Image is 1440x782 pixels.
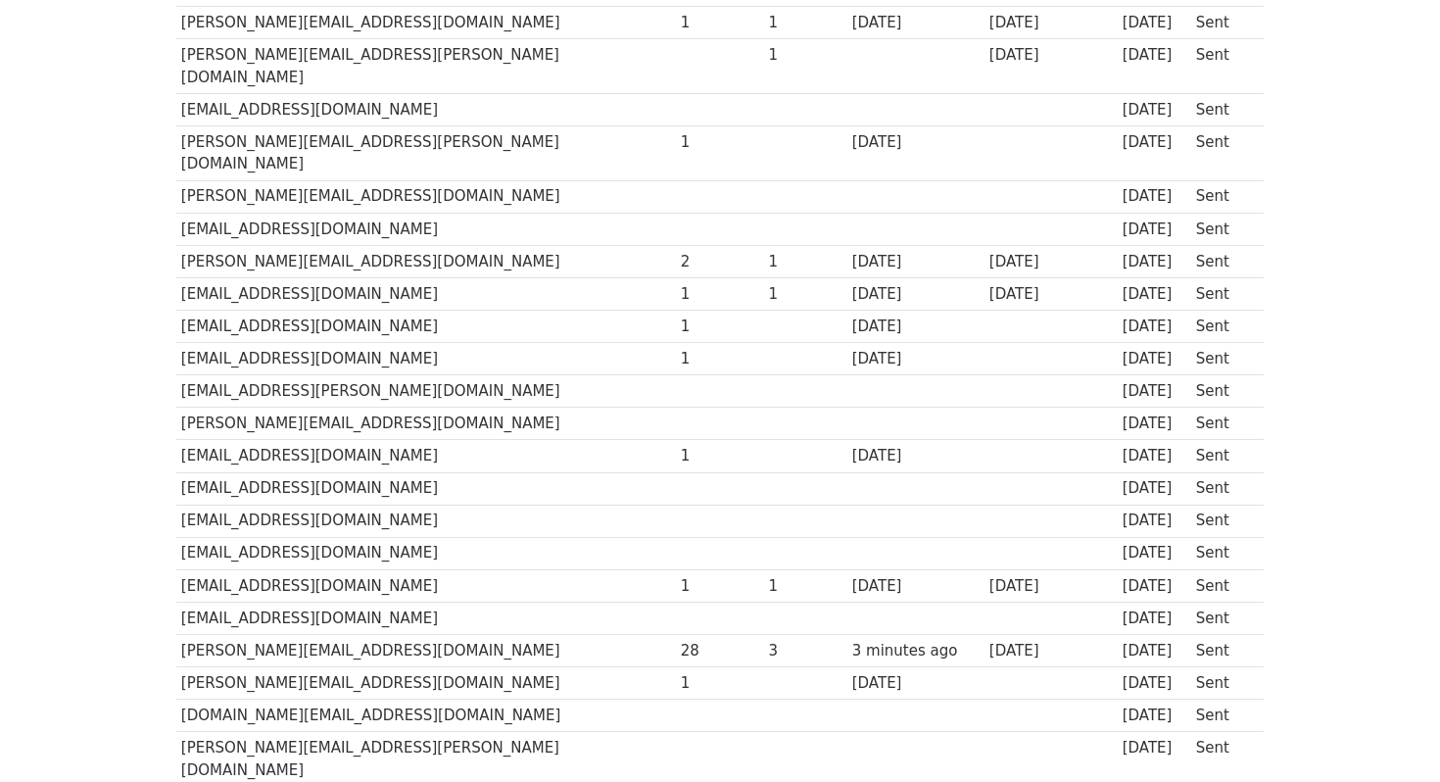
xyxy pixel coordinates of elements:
[1123,413,1187,435] div: [DATE]
[1191,700,1254,732] td: Sent
[681,131,759,154] div: 1
[681,348,759,370] div: 1
[681,672,759,695] div: 1
[1191,634,1254,666] td: Sent
[681,316,759,338] div: 1
[1123,737,1187,759] div: [DATE]
[176,667,676,700] td: [PERSON_NAME][EMAIL_ADDRESS][DOMAIN_NAME]
[1123,672,1187,695] div: [DATE]
[1191,277,1254,310] td: Sent
[1191,126,1254,181] td: Sent
[1123,316,1187,338] div: [DATE]
[176,93,676,125] td: [EMAIL_ADDRESS][DOMAIN_NAME]
[852,283,980,306] div: [DATE]
[176,343,676,375] td: [EMAIL_ADDRESS][DOMAIN_NAME]
[1123,219,1187,241] div: [DATE]
[681,640,759,662] div: 28
[852,12,980,34] div: [DATE]
[1123,575,1187,598] div: [DATE]
[1191,505,1254,537] td: Sent
[989,251,1113,273] div: [DATE]
[768,251,842,273] div: 1
[989,44,1113,67] div: [DATE]
[1191,39,1254,94] td: Sent
[1342,688,1440,782] iframe: Chat Widget
[176,375,676,408] td: [EMAIL_ADDRESS][PERSON_NAME][DOMAIN_NAME]
[1191,408,1254,440] td: Sent
[852,575,980,598] div: [DATE]
[1191,311,1254,343] td: Sent
[852,445,980,467] div: [DATE]
[1123,477,1187,500] div: [DATE]
[176,505,676,537] td: [EMAIL_ADDRESS][DOMAIN_NAME]
[852,640,980,662] div: 3 minutes ago
[176,408,676,440] td: [PERSON_NAME][EMAIL_ADDRESS][DOMAIN_NAME]
[1123,380,1187,403] div: [DATE]
[176,472,676,505] td: [EMAIL_ADDRESS][DOMAIN_NAME]
[1191,602,1254,634] td: Sent
[852,672,980,695] div: [DATE]
[681,445,759,467] div: 1
[989,283,1113,306] div: [DATE]
[768,640,842,662] div: 3
[1123,348,1187,370] div: [DATE]
[1123,640,1187,662] div: [DATE]
[176,311,676,343] td: [EMAIL_ADDRESS][DOMAIN_NAME]
[176,537,676,569] td: [EMAIL_ADDRESS][DOMAIN_NAME]
[1123,445,1187,467] div: [DATE]
[1123,99,1187,122] div: [DATE]
[1123,283,1187,306] div: [DATE]
[1191,93,1254,125] td: Sent
[852,251,980,273] div: [DATE]
[989,575,1113,598] div: [DATE]
[681,12,759,34] div: 1
[1123,542,1187,564] div: [DATE]
[1123,705,1187,727] div: [DATE]
[681,283,759,306] div: 1
[1123,251,1187,273] div: [DATE]
[1123,44,1187,67] div: [DATE]
[768,44,842,67] div: 1
[1191,245,1254,277] td: Sent
[176,126,676,181] td: [PERSON_NAME][EMAIL_ADDRESS][PERSON_NAME][DOMAIN_NAME]
[176,245,676,277] td: [PERSON_NAME][EMAIL_ADDRESS][DOMAIN_NAME]
[176,213,676,245] td: [EMAIL_ADDRESS][DOMAIN_NAME]
[176,569,676,602] td: [EMAIL_ADDRESS][DOMAIN_NAME]
[1123,12,1187,34] div: [DATE]
[768,575,842,598] div: 1
[852,316,980,338] div: [DATE]
[1191,213,1254,245] td: Sent
[768,12,842,34] div: 1
[1191,537,1254,569] td: Sent
[176,7,676,39] td: [PERSON_NAME][EMAIL_ADDRESS][DOMAIN_NAME]
[1191,343,1254,375] td: Sent
[176,700,676,732] td: [DOMAIN_NAME][EMAIL_ADDRESS][DOMAIN_NAME]
[1191,569,1254,602] td: Sent
[1191,180,1254,213] td: Sent
[1123,510,1187,532] div: [DATE]
[176,180,676,213] td: [PERSON_NAME][EMAIL_ADDRESS][DOMAIN_NAME]
[1191,440,1254,472] td: Sent
[681,251,759,273] div: 2
[176,277,676,310] td: [EMAIL_ADDRESS][DOMAIN_NAME]
[1191,472,1254,505] td: Sent
[852,131,980,154] div: [DATE]
[1191,667,1254,700] td: Sent
[1123,608,1187,630] div: [DATE]
[989,12,1113,34] div: [DATE]
[1191,7,1254,39] td: Sent
[1123,131,1187,154] div: [DATE]
[681,575,759,598] div: 1
[176,634,676,666] td: [PERSON_NAME][EMAIL_ADDRESS][DOMAIN_NAME]
[852,348,980,370] div: [DATE]
[176,39,676,94] td: [PERSON_NAME][EMAIL_ADDRESS][PERSON_NAME][DOMAIN_NAME]
[989,640,1113,662] div: [DATE]
[176,602,676,634] td: [EMAIL_ADDRESS][DOMAIN_NAME]
[176,440,676,472] td: [EMAIL_ADDRESS][DOMAIN_NAME]
[1191,375,1254,408] td: Sent
[768,283,842,306] div: 1
[1123,185,1187,208] div: [DATE]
